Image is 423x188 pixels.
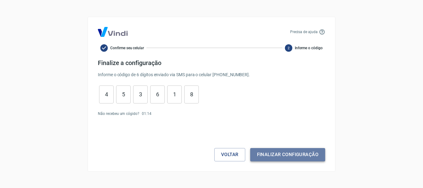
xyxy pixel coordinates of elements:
p: 01 : 14 [142,111,151,116]
img: Logo Vind [98,27,128,37]
span: Confirme seu celular [110,45,144,51]
h4: Finalize a configuração [98,59,325,67]
p: Informe o código de 6 dígitos enviado via SMS para o celular [PHONE_NUMBER] . [98,72,325,78]
p: Não recebeu um cógido? [98,111,139,116]
button: Finalizar configuração [250,148,325,161]
button: Voltar [214,148,245,161]
p: Precisa de ajuda [290,29,318,35]
span: Informe o código [295,45,323,51]
text: 2 [288,46,290,50]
